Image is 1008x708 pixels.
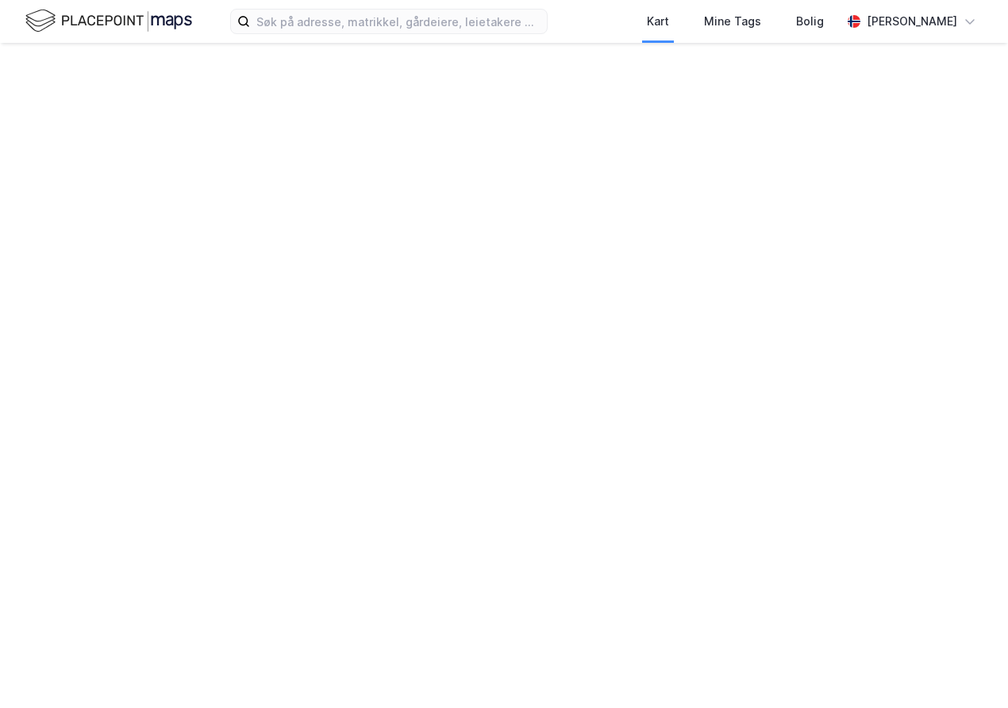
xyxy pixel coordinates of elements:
img: logo.f888ab2527a4732fd821a326f86c7f29.svg [25,7,192,35]
div: Kart [647,12,669,31]
div: [PERSON_NAME] [867,12,957,31]
input: Søk på adresse, matrikkel, gårdeiere, leietakere eller personer [250,10,547,33]
iframe: Chat Widget [929,632,1008,708]
div: Kontrollprogram for chat [929,632,1008,708]
div: Bolig [796,12,824,31]
div: Mine Tags [704,12,761,31]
